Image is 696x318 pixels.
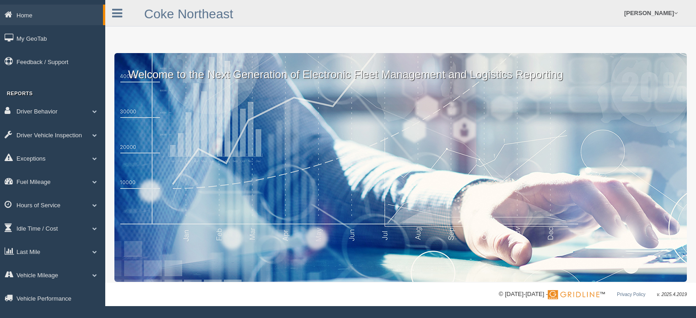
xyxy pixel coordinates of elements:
span: v. 2025.4.2019 [657,292,687,297]
div: © [DATE]-[DATE] - ™ [499,290,687,299]
p: Welcome to the Next Generation of Electronic Fleet Management and Logistics Reporting [114,53,687,82]
img: Gridline [548,290,599,299]
a: Coke Northeast [144,7,233,21]
a: Privacy Policy [617,292,645,297]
